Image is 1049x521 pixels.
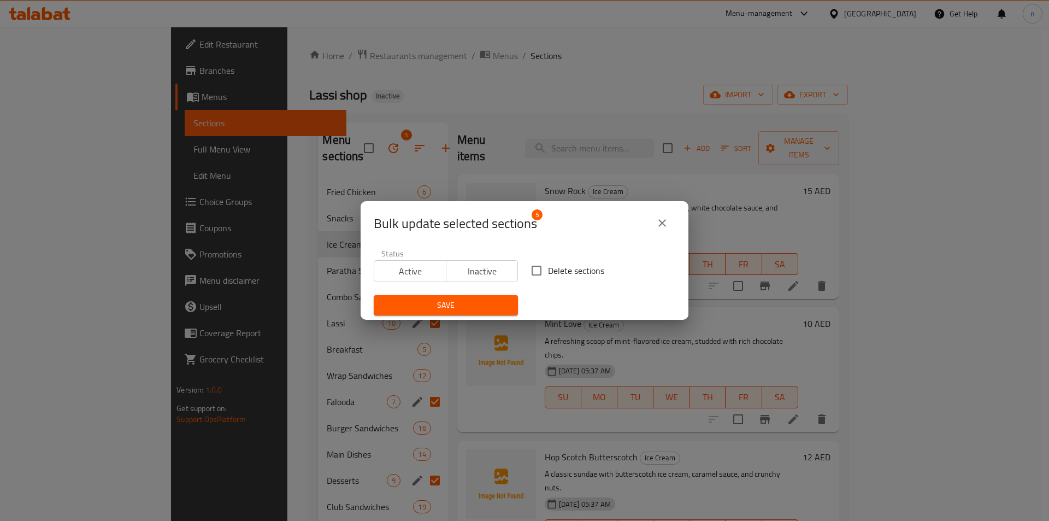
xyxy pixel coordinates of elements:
[649,210,675,236] button: close
[374,295,518,315] button: Save
[379,264,442,279] span: Active
[374,215,537,232] span: Bulk update selected sections
[548,264,604,277] span: Delete sections
[374,260,446,282] button: Active
[532,209,543,220] span: 5
[446,260,518,282] button: Inactive
[451,264,514,279] span: Inactive
[382,298,509,312] span: Save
